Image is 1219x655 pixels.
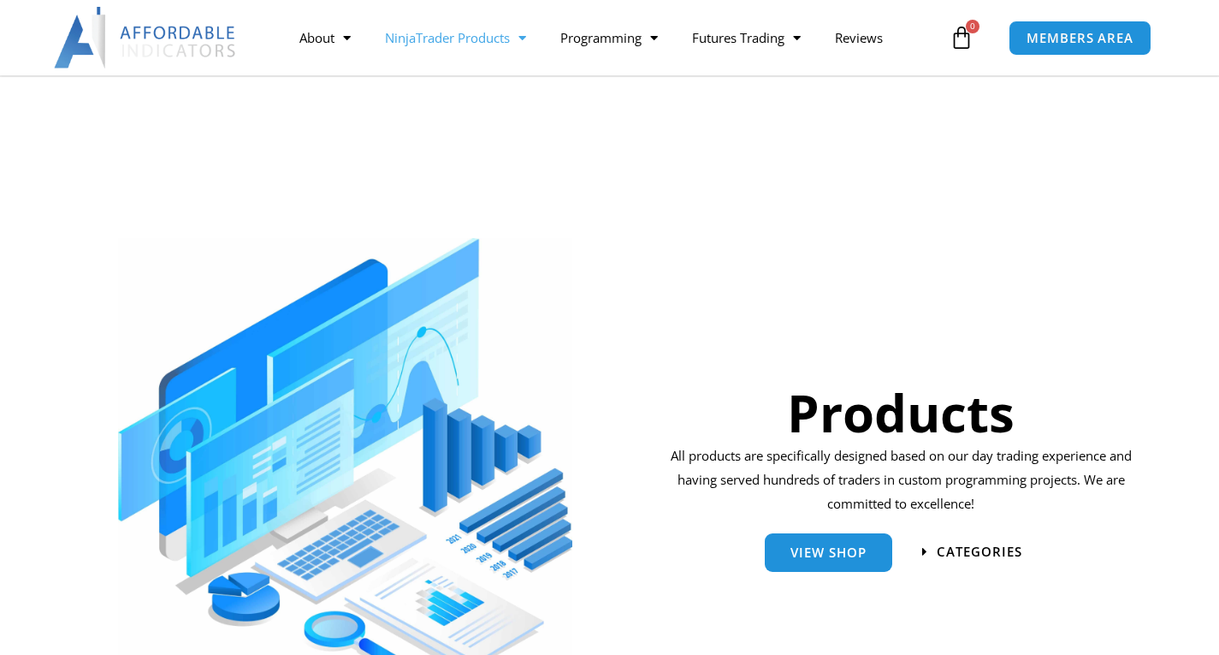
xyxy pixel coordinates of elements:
span: 0 [966,20,979,33]
a: Futures Trading [675,18,818,57]
a: View Shop [765,533,892,572]
img: LogoAI | Affordable Indicators – NinjaTrader [54,7,238,68]
span: categories [937,545,1022,558]
a: NinjaTrader Products [368,18,543,57]
a: 0 [924,13,999,63]
a: MEMBERS AREA [1009,21,1151,56]
span: MEMBERS AREA [1027,32,1133,45]
a: About [282,18,368,57]
p: All products are specifically designed based on our day trading experience and having served hund... [665,444,1138,516]
a: Reviews [818,18,900,57]
span: View Shop [790,546,867,559]
nav: Menu [282,18,945,57]
a: Programming [543,18,675,57]
a: categories [922,545,1022,558]
h1: Products [665,377,1138,449]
